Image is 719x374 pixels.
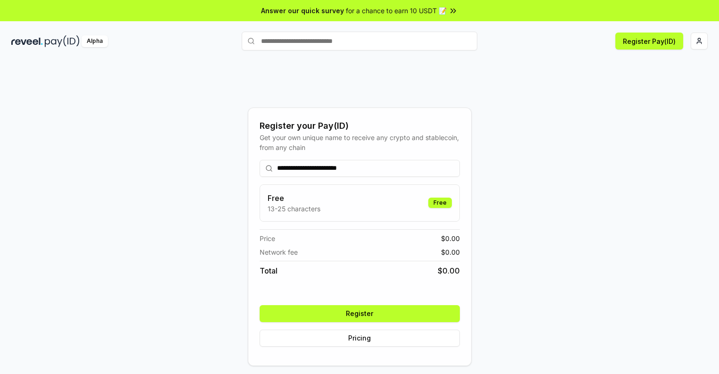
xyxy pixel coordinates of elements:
[82,35,108,47] div: Alpha
[260,265,278,276] span: Total
[45,35,80,47] img: pay_id
[260,330,460,347] button: Pricing
[260,233,275,243] span: Price
[615,33,683,50] button: Register Pay(ID)
[428,198,452,208] div: Free
[260,119,460,133] div: Register your Pay(ID)
[441,247,460,257] span: $ 0.00
[346,6,447,16] span: for a chance to earn 10 USDT 📝
[11,35,43,47] img: reveel_dark
[438,265,460,276] span: $ 0.00
[268,192,320,204] h3: Free
[268,204,320,214] p: 13-25 characters
[260,305,460,322] button: Register
[260,133,460,152] div: Get your own unique name to receive any crypto and stablecoin, from any chain
[441,233,460,243] span: $ 0.00
[261,6,344,16] span: Answer our quick survey
[260,247,298,257] span: Network fee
